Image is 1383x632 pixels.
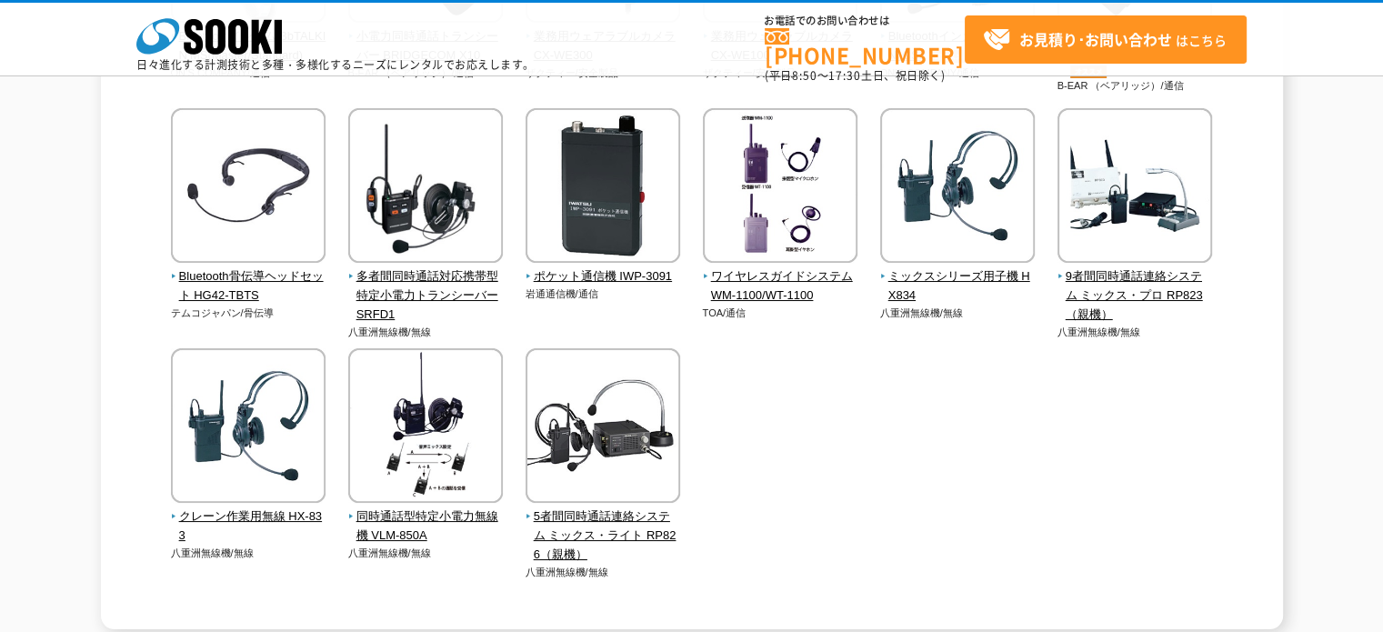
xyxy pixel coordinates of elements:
p: 八重洲無線機/無線 [348,325,504,340]
span: ワイヤレスガイドシステム WM-1100/WT-1100 [703,267,858,306]
span: ポケット通信機 IWP-3091 [526,267,681,286]
span: はこちら [983,26,1227,54]
a: 同時通話型特定小電力無線機 VLM-850A [348,490,504,545]
span: 9者間同時通話連絡システム ミックス・プロ RP823（親機） [1057,267,1213,324]
span: 5者間同時通話連絡システム ミックス・ライト RP826（親機） [526,507,681,564]
span: 17:30 [828,67,861,84]
span: 多者間同時通話対応携帯型 特定小電力トランシーバー SRFD1 [348,267,504,324]
p: 八重洲無線機/無線 [880,306,1036,321]
img: 5者間同時通話連絡システム ミックス・ライト RP826（親機） [526,348,680,507]
span: 同時通話型特定小電力無線機 VLM-850A [348,507,504,546]
span: お電話でのお問い合わせは [765,15,965,26]
span: クレーン作業用無線 HX-833 [171,507,326,546]
span: 8:50 [792,67,817,84]
p: 八重洲無線機/無線 [526,565,681,580]
p: 八重洲無線機/無線 [1057,325,1213,340]
img: 9者間同時通話連絡システム ミックス・プロ RP823（親機） [1057,108,1212,267]
p: TOA/通信 [703,306,858,321]
a: Bluetooth骨伝導ヘッドセット HG42-TBTS [171,250,326,305]
a: お見積り･お問い合わせはこちら [965,15,1247,64]
img: ワイヤレスガイドシステム WM-1100/WT-1100 [703,108,857,267]
img: Bluetooth骨伝導ヘッドセット HG42-TBTS [171,108,326,267]
a: 9者間同時通話連絡システム ミックス・プロ RP823（親機） [1057,250,1213,324]
p: 八重洲無線機/無線 [171,546,326,561]
a: ミックスシリーズ用子機 HX834 [880,250,1036,305]
span: (平日 ～ 土日、祝日除く) [765,67,945,84]
a: クレーン作業用無線 HX-833 [171,490,326,545]
img: ミックスシリーズ用子機 HX834 [880,108,1035,267]
span: Bluetooth骨伝導ヘッドセット HG42-TBTS [171,267,326,306]
a: ポケット通信機 IWP-3091 [526,250,681,286]
p: 日々進化する計測技術と多種・多様化するニーズにレンタルでお応えします。 [136,59,535,70]
p: B-EAR （ベアリッジ）/通信 [1057,78,1213,94]
img: 多者間同時通話対応携帯型 特定小電力トランシーバー SRFD1 [348,108,503,267]
p: テムコジャパン/骨伝導 [171,306,326,321]
p: 岩通通信機/通信 [526,286,681,302]
img: 同時通話型特定小電力無線機 VLM-850A [348,348,503,507]
img: ポケット通信機 IWP-3091 [526,108,680,267]
span: ミックスシリーズ用子機 HX834 [880,267,1036,306]
p: 八重洲無線機/無線 [348,546,504,561]
a: [PHONE_NUMBER] [765,28,965,65]
a: ワイヤレスガイドシステム WM-1100/WT-1100 [703,250,858,305]
img: クレーン作業用無線 HX-833 [171,348,326,507]
a: 5者間同時通話連絡システム ミックス・ライト RP826（親機） [526,490,681,564]
strong: お見積り･お問い合わせ [1019,28,1172,50]
a: 多者間同時通話対応携帯型 特定小電力トランシーバー SRFD1 [348,250,504,324]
